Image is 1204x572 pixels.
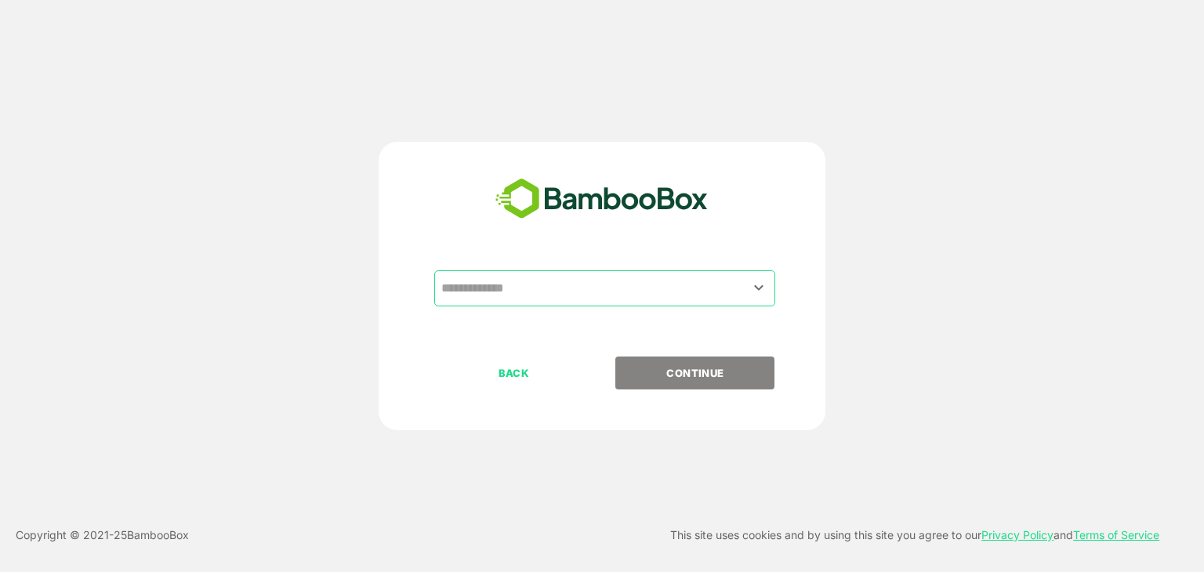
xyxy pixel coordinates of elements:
p: BACK [436,364,593,382]
p: This site uses cookies and by using this site you agree to our and [670,526,1159,545]
img: bamboobox [487,173,716,225]
p: CONTINUE [617,364,774,382]
p: Copyright © 2021- 25 BambooBox [16,526,189,545]
button: Open [749,277,770,299]
a: Terms of Service [1073,528,1159,541]
a: Privacy Policy [981,528,1053,541]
